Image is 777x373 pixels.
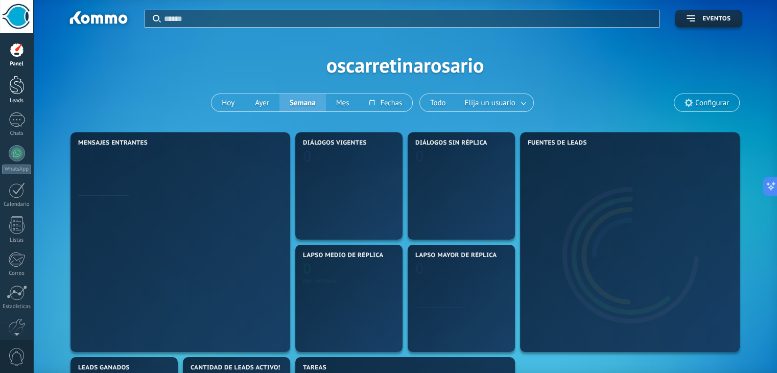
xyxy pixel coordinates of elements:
[245,94,279,111] button: Ayer
[2,165,31,174] div: WhatsApp
[326,94,360,111] button: Mes
[303,364,326,371] span: Tareas
[211,94,245,111] button: Hoy
[303,252,384,259] span: Lapso medio de réplica
[2,201,32,208] div: Calendario
[463,96,517,110] span: Elija un usuario
[420,94,456,111] button: Todo
[2,270,32,277] div: Correo
[2,98,32,104] div: Leads
[191,364,282,371] span: Cantidad de leads activos
[415,139,487,147] span: Diálogos sin réplica
[2,61,32,67] div: Panel
[78,364,130,371] span: Leads ganados
[279,94,326,111] button: Semana
[303,146,312,166] text: 0
[303,139,367,147] span: Diálogos vigentes
[456,94,533,111] button: Elija un usuario
[2,304,32,310] div: Estadísticas
[415,252,497,259] span: Lapso mayor de réplica
[2,237,32,244] div: Listas
[695,99,729,107] span: Configurar
[415,146,424,166] text: 0
[675,10,742,28] button: Eventos
[303,277,395,285] div: por semana
[359,94,412,111] button: Fechas
[2,130,32,137] div: Chats
[415,259,424,278] text: 0
[303,259,312,278] text: 0
[528,139,587,147] span: Fuentes de leads
[78,139,148,147] span: Mensajes entrantes
[702,15,731,22] span: Eventos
